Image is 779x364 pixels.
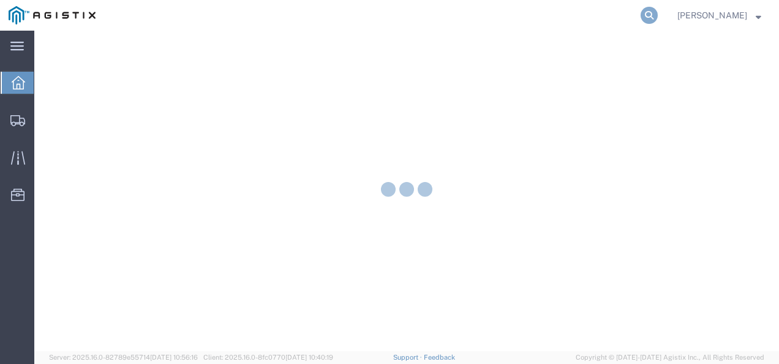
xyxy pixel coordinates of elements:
[393,354,424,361] a: Support
[203,354,333,361] span: Client: 2025.16.0-8fc0770
[677,9,747,22] span: Nathan Seeley
[285,354,333,361] span: [DATE] 10:40:19
[150,354,198,361] span: [DATE] 10:56:16
[424,354,455,361] a: Feedback
[49,354,198,361] span: Server: 2025.16.0-82789e55714
[9,6,96,25] img: logo
[576,352,764,363] span: Copyright © [DATE]-[DATE] Agistix Inc., All Rights Reserved
[677,8,762,23] button: [PERSON_NAME]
